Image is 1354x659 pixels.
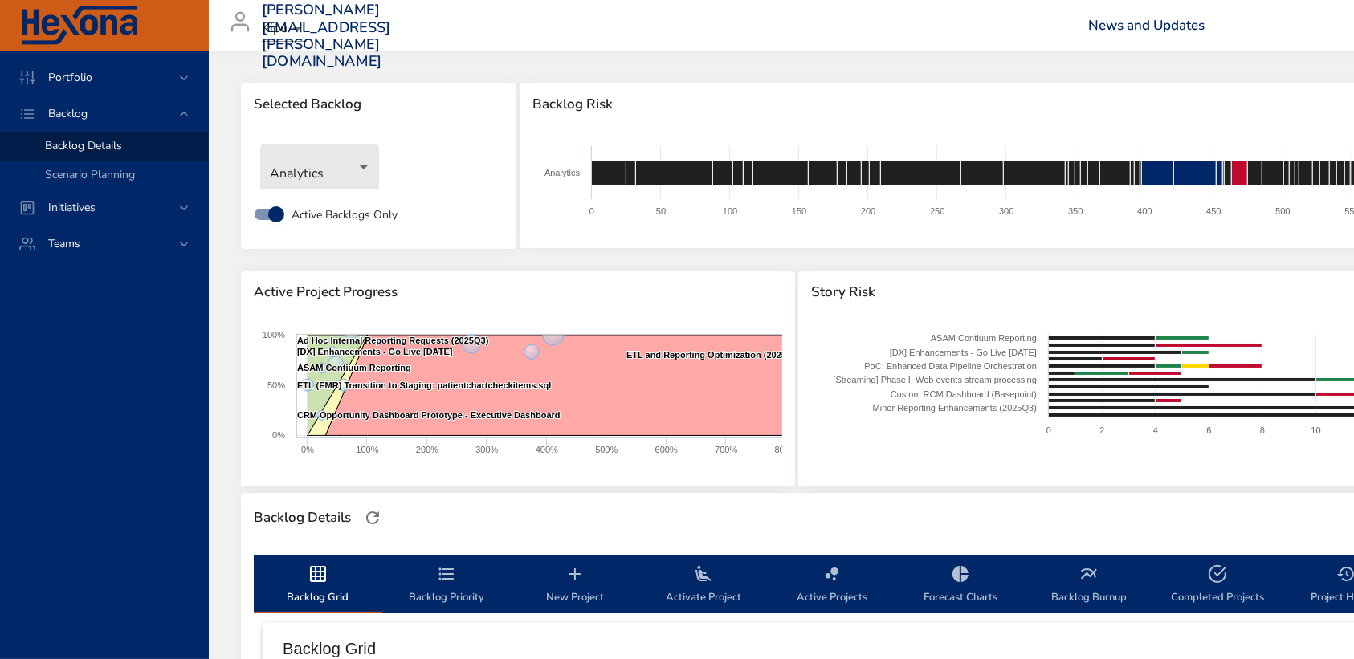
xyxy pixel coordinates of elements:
text: 500% [595,445,618,454]
div: Kipu [262,16,307,42]
span: Activate Project [649,564,758,607]
text: 100% [263,330,285,340]
text: 250 [930,206,944,216]
text: 4 [1153,425,1158,435]
text: Custom RCM Dashboard (Basepoint) [891,389,1037,399]
span: Backlog Grid [263,564,373,607]
text: 300% [475,445,498,454]
span: Selected Backlog [254,96,504,112]
span: Forecast Charts [906,564,1015,607]
text: 500 [1275,206,1290,216]
text: CRM Opportunity Dashboard Prototype - Executive Dashboard [297,410,561,420]
span: Completed Projects [1163,564,1272,607]
span: Backlog Priority [392,564,501,607]
span: Active Project Progress [254,284,782,300]
text: Minor Reporting Enhancements (2025Q3) [872,403,1036,413]
text: 8 [1260,425,1265,435]
text: 600% [655,445,678,454]
span: New Project [520,564,630,607]
div: Backlog Details [249,505,356,531]
span: Active Backlogs Only [292,206,398,223]
text: ASAM Contiuum Reporting [297,363,411,372]
a: News and Updates [1088,16,1205,35]
text: ASAM Contiuum Reporting [931,333,1037,343]
button: Refresh Page [361,506,385,530]
span: Initiatives [35,200,108,215]
text: 50 [656,206,666,216]
text: 450 [1206,206,1221,216]
text: 200% [416,445,438,454]
text: [DX] Enhancements - Go Live [DATE] [297,347,453,356]
text: [Streaming] Phase I: Web events stream processing [833,375,1037,384]
text: 200 [861,206,875,216]
text: 100% [356,445,378,454]
div: Analytics [260,144,379,189]
text: ETL (EMR) Transition to Staging: patientchartcheckitems.sql [297,380,551,390]
text: 150 [792,206,806,216]
span: Teams [35,236,93,251]
text: ETL and Reporting Optimization (2025Q3) [626,350,801,360]
text: 800% [775,445,797,454]
span: Scenario Planning [45,167,135,182]
text: 50% [267,380,285,390]
text: 0% [272,430,285,440]
text: 10 [1311,425,1320,435]
span: Active Projects [777,564,887,607]
span: Portfolio [35,70,105,85]
text: 100 [723,206,737,216]
text: 400% [536,445,558,454]
img: Hexona [19,6,140,46]
text: 350 [1068,206,1083,216]
h3: [PERSON_NAME][EMAIL_ADDRESS][PERSON_NAME][DOMAIN_NAME] [262,2,391,71]
text: 0 [589,206,594,216]
text: 300 [999,206,1013,216]
span: Backlog [35,106,100,121]
text: PoC: Enhanced Data Pipeline Orchestration [864,361,1037,371]
text: [DX] Enhancements - Go Live [DATE] [889,348,1036,357]
text: Ad Hoc Internal Reporting Requests (2025Q3) [297,336,489,345]
span: Backlog Details [45,138,122,153]
text: Analytics [544,168,581,177]
text: 700% [715,445,737,454]
text: 0 [1046,425,1051,435]
text: 2 [1099,425,1104,435]
text: 0% [301,445,314,454]
span: Backlog Burnup [1034,564,1144,607]
text: 6 [1206,425,1211,435]
text: 400 [1137,206,1152,216]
